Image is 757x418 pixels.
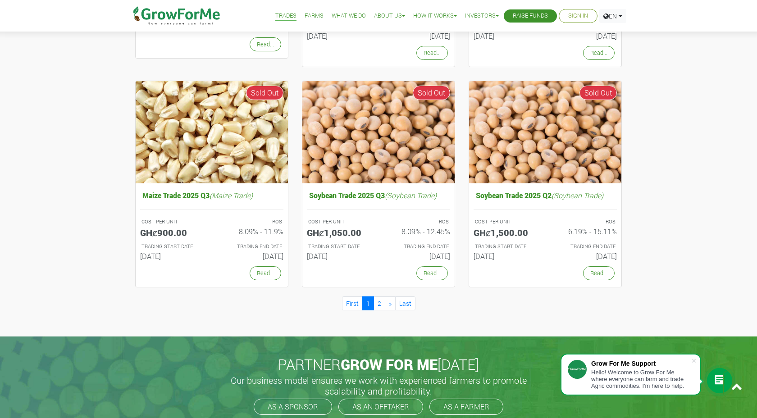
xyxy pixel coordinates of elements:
[553,243,616,250] p: Estimated Trading End Date
[389,299,392,308] span: »
[308,243,370,250] p: Estimated Trading Start Date
[141,243,204,250] p: Estimated Trading Start Date
[416,46,448,60] a: Read...
[374,11,405,21] a: About Us
[219,252,283,260] h6: [DATE]
[385,191,437,200] i: (Soybean Trade)
[568,11,588,21] a: Sign In
[307,227,372,238] h5: GHȼ1,050.00
[469,81,621,183] img: growforme image
[552,32,617,40] h6: [DATE]
[474,227,538,238] h5: GHȼ1,500.00
[591,369,691,389] div: Hello! Welcome to Grow For Me where everyone can farm and trade Agric commodities. I'm here to help.
[140,227,205,238] h5: GHȼ900.00
[413,11,457,21] a: How it Works
[385,252,450,260] h6: [DATE]
[342,296,363,310] a: First
[553,218,616,226] p: ROS
[307,189,450,202] h5: Soybean Trade 2025 Q3
[416,266,448,280] a: Read...
[429,399,503,415] a: AS A FARMER
[475,243,537,250] p: Estimated Trading Start Date
[552,252,617,260] h6: [DATE]
[308,218,370,226] p: COST PER UNIT
[513,11,548,21] a: Raise Funds
[338,399,423,415] a: AS AN OFFTAKER
[220,243,282,250] p: Estimated Trading End Date
[307,189,450,264] a: Soybean Trade 2025 Q3(Soybean Trade) COST PER UNIT GHȼ1,050.00 ROS 8.09% - 12.45% TRADING START D...
[552,227,617,236] h6: 6.19% - 15.11%
[220,218,282,226] p: ROS
[362,296,374,310] a: 1
[305,11,324,21] a: Farms
[474,189,617,202] h5: Soybean Trade 2025 Q2
[341,354,438,374] span: GROW FOR ME
[250,266,281,280] a: Read...
[387,218,449,226] p: ROS
[474,252,538,260] h6: [DATE]
[307,32,372,40] h6: [DATE]
[374,296,385,310] a: 2
[254,399,332,415] a: AS A SPONSOR
[474,32,538,40] h6: [DATE]
[465,11,499,21] a: Investors
[552,191,603,200] i: (Soybean Trade)
[387,243,449,250] p: Estimated Trading End Date
[413,86,450,100] span: Sold Out
[275,11,296,21] a: Trades
[136,81,288,183] img: growforme image
[132,356,625,373] h2: PARTNER [DATE]
[210,191,253,200] i: (Maize Trade)
[583,46,615,60] a: Read...
[135,296,622,310] nav: Page Navigation
[250,37,281,51] a: Read...
[221,375,536,396] h5: Our business model ensures we work with experienced farmers to promote scalability and profitabil...
[307,252,372,260] h6: [DATE]
[474,189,617,264] a: Soybean Trade 2025 Q2(Soybean Trade) COST PER UNIT GHȼ1,500.00 ROS 6.19% - 15.11% TRADING START D...
[583,266,615,280] a: Read...
[140,189,283,202] h5: Maize Trade 2025 Q3
[246,86,283,100] span: Sold Out
[140,252,205,260] h6: [DATE]
[579,86,617,100] span: Sold Out
[395,296,415,310] a: Last
[599,9,626,23] a: EN
[140,189,283,264] a: Maize Trade 2025 Q3(Maize Trade) COST PER UNIT GHȼ900.00 ROS 8.09% - 11.9% TRADING START DATE [DA...
[475,218,537,226] p: COST PER UNIT
[591,360,691,367] div: Grow For Me Support
[219,227,283,236] h6: 8.09% - 11.9%
[302,81,455,183] img: growforme image
[332,11,366,21] a: What We Do
[141,218,204,226] p: COST PER UNIT
[385,227,450,236] h6: 8.09% - 12.45%
[385,32,450,40] h6: [DATE]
